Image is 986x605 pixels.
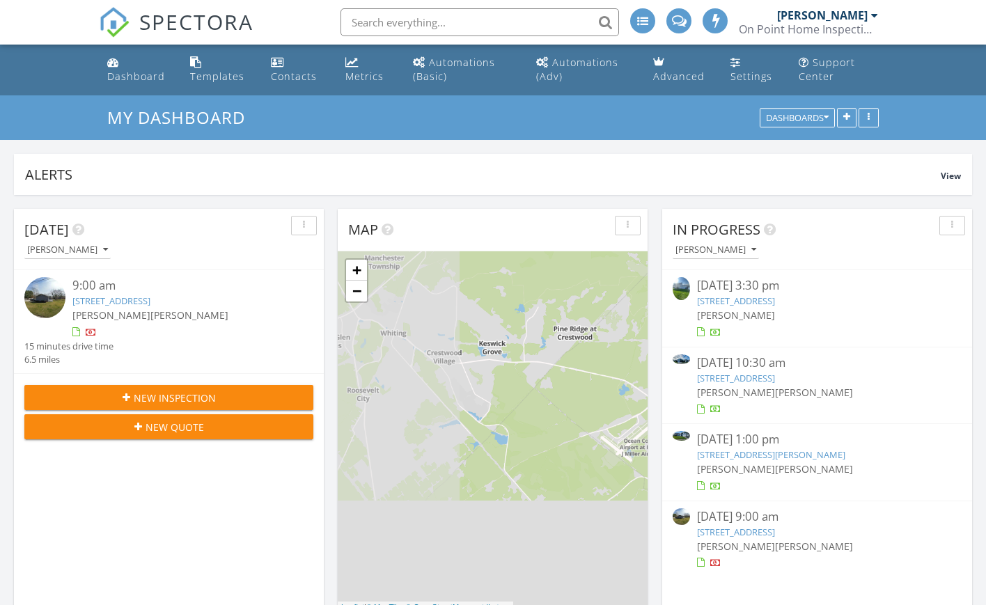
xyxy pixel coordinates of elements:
a: My Dashboard [107,106,257,129]
button: [PERSON_NAME] [673,241,759,260]
img: streetview [673,508,690,526]
div: [PERSON_NAME] [675,245,756,255]
div: Advanced [653,70,705,83]
div: Dashboard [107,70,165,83]
a: 9:00 am [STREET_ADDRESS] [PERSON_NAME][PERSON_NAME] 15 minutes drive time 6.5 miles [24,277,313,366]
span: [DATE] [24,220,69,239]
span: View [941,170,961,182]
div: 9:00 am [72,277,289,294]
span: [PERSON_NAME] [775,462,853,476]
a: Zoom out [346,281,367,301]
span: [PERSON_NAME] [775,386,853,399]
input: Search everything... [341,8,619,36]
a: Dashboard [102,50,174,90]
div: [DATE] 1:00 pm [697,431,938,448]
span: [PERSON_NAME] [697,308,775,322]
img: 9547601%2Fcover_photos%2FQIuc6a1Wr1TbNJPmZdOP%2Fsmall.jpeg [673,431,690,441]
button: New Inspection [24,385,313,410]
span: Map [348,220,378,239]
a: Automations (Basic) [407,50,519,90]
div: [DATE] 3:30 pm [697,277,938,294]
span: [PERSON_NAME] [697,386,775,399]
a: [DATE] 9:00 am [STREET_ADDRESS] [PERSON_NAME][PERSON_NAME] [673,508,962,570]
a: [STREET_ADDRESS] [697,294,775,307]
span: New Quote [146,420,204,434]
div: Metrics [345,70,384,83]
a: Advanced [648,50,714,90]
div: [PERSON_NAME] [27,245,108,255]
span: [PERSON_NAME] [72,308,150,322]
img: 9547363%2Fcover_photos%2FsvzD2ALtQ57i2xBmUCND%2Fsmall.jpeg [673,277,690,300]
a: [STREET_ADDRESS] [72,294,150,307]
div: [DATE] 10:30 am [697,354,938,372]
a: SPECTORA [99,19,253,48]
div: On Point Home Inspection Services [739,22,878,36]
a: Support Center [793,50,884,90]
a: Settings [725,50,782,90]
a: Contacts [265,50,329,90]
span: In Progress [673,220,760,239]
a: Templates [185,50,253,90]
a: [DATE] 10:30 am [STREET_ADDRESS] [PERSON_NAME][PERSON_NAME] [673,354,962,416]
span: [PERSON_NAME] [697,540,775,553]
span: [PERSON_NAME] [150,308,228,322]
div: Templates [190,70,244,83]
img: 9549994%2Fcover_photos%2F8ClVTNQPTHxEMTWcx2Ds%2Fsmall.jpeg [673,354,690,364]
a: [DATE] 3:30 pm [STREET_ADDRESS] [PERSON_NAME] [673,277,962,339]
a: Metrics [340,50,396,90]
a: [STREET_ADDRESS] [697,526,775,538]
img: The Best Home Inspection Software - Spectora [99,7,130,38]
div: [PERSON_NAME] [777,8,868,22]
button: New Quote [24,414,313,439]
a: [DATE] 1:00 pm [STREET_ADDRESS][PERSON_NAME] [PERSON_NAME][PERSON_NAME] [673,431,962,493]
a: Automations (Advanced) [531,50,636,90]
span: [PERSON_NAME] [697,462,775,476]
div: Support Center [799,56,855,83]
a: [STREET_ADDRESS] [697,372,775,384]
a: [STREET_ADDRESS][PERSON_NAME] [697,448,845,461]
div: 15 minutes drive time [24,340,114,353]
div: Automations (Basic) [413,56,495,83]
button: Dashboards [760,109,835,128]
span: New Inspection [134,391,216,405]
img: streetview [24,277,65,318]
div: Alerts [25,165,941,184]
a: Zoom in [346,260,367,281]
div: Settings [730,70,772,83]
span: SPECTORA [139,7,253,36]
div: [DATE] 9:00 am [697,508,938,526]
div: Contacts [271,70,317,83]
div: Automations (Adv) [536,56,618,83]
div: Dashboards [766,113,829,123]
button: [PERSON_NAME] [24,241,111,260]
span: [PERSON_NAME] [775,540,853,553]
div: 6.5 miles [24,353,114,366]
